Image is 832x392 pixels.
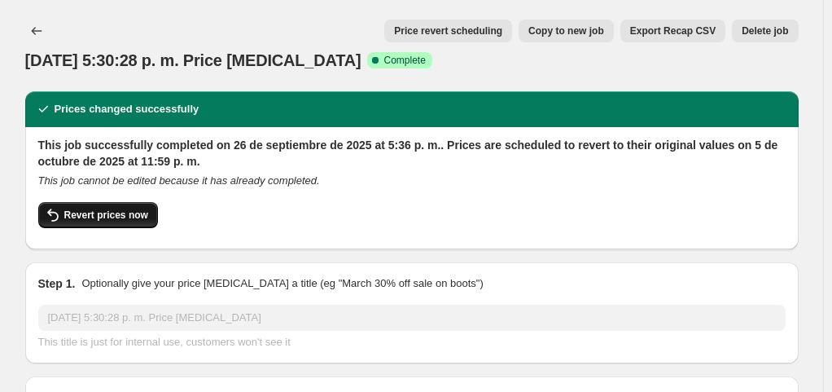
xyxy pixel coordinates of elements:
[64,209,148,222] span: Revert prices now
[732,20,798,42] button: Delete job
[38,275,76,292] h2: Step 1.
[81,275,483,292] p: Optionally give your price [MEDICAL_DATA] a title (eg "March 30% off sale on boots")
[383,54,425,67] span: Complete
[519,20,614,42] button: Copy to new job
[25,20,48,42] button: Price change jobs
[38,174,320,187] i: This job cannot be edited because it has already completed.
[394,24,502,37] span: Price revert scheduling
[55,101,199,117] h2: Prices changed successfully
[630,24,716,37] span: Export Recap CSV
[38,336,291,348] span: This title is just for internal use, customers won't see it
[38,137,786,170] h2: This job successfully completed on 26 de septiembre de 2025 at 5:36 p. m.. Prices are scheduled t...
[38,202,158,228] button: Revert prices now
[620,20,725,42] button: Export Recap CSV
[528,24,604,37] span: Copy to new job
[384,20,512,42] button: Price revert scheduling
[38,305,786,331] input: 30% off holiday sale
[25,51,361,69] span: [DATE] 5:30:28 p. m. Price [MEDICAL_DATA]
[742,24,788,37] span: Delete job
